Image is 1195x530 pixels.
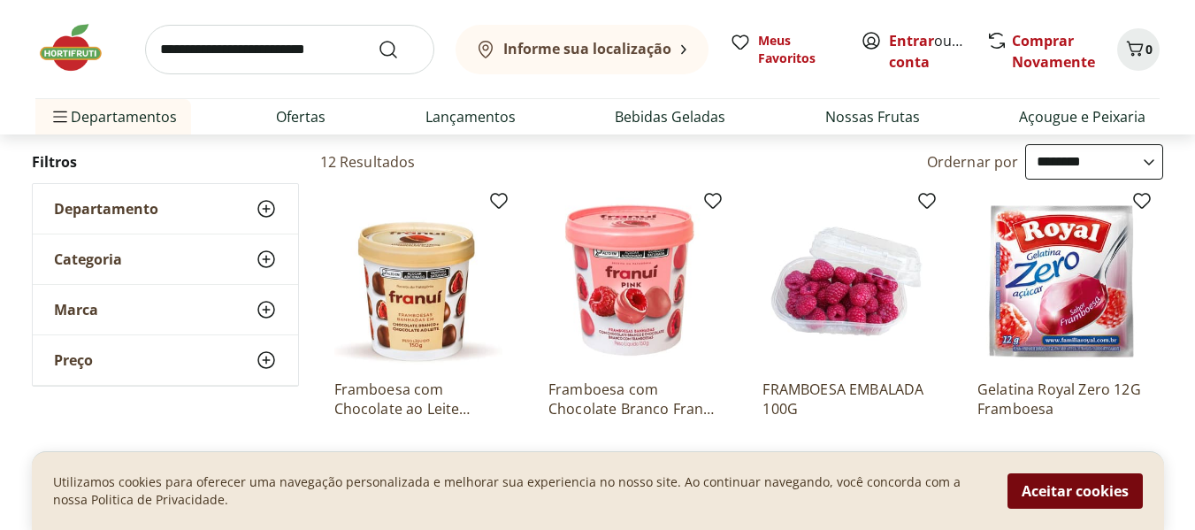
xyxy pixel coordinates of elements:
a: FRAMBOESA EMBALADA 100G [762,380,931,419]
span: ou [889,30,968,73]
button: Aceitar cookies [1007,473,1143,509]
button: Preço [33,335,298,385]
button: Informe sua localização [456,25,709,74]
span: Marca [54,301,98,319]
a: Bebidas Geladas [615,106,725,127]
h2: Filtros [32,144,299,180]
a: Lançamentos [425,106,516,127]
a: Ofertas [276,106,326,127]
span: Categoria [54,250,122,268]
img: Gelatina Royal Zero 12G Framboesa [977,197,1145,365]
span: Meus Favoritos [758,32,839,67]
button: Departamento [33,184,298,234]
button: Submit Search [378,39,420,60]
a: Gelatina Royal Zero 12G Framboesa [977,380,1145,419]
button: Categoria [33,234,298,284]
label: Ordernar por [927,152,1019,172]
a: Framboesa com Chocolate Branco Franuí Pink 150g [548,380,716,419]
img: Hortifruti [35,21,124,74]
button: Menu [50,96,71,138]
input: search [145,25,434,74]
a: Criar conta [889,31,986,72]
h2: 12 Resultados [320,152,416,172]
img: Framboesa com Chocolate Branco Franuí Pink 150g [548,197,716,365]
a: Comprar Novamente [1012,31,1095,72]
span: Preço [54,351,93,369]
span: 0 [1145,41,1153,58]
span: Departamentos [50,96,177,138]
img: Framboesa com Chocolate ao Leite Franuí 150g [334,197,502,365]
img: FRAMBOESA EMBALADA 100G [762,197,931,365]
button: Marca [33,285,298,334]
a: Framboesa com Chocolate ao Leite Franuí 150g [334,380,502,419]
button: Carrinho [1117,28,1160,71]
a: Açougue e Peixaria [1019,106,1145,127]
p: Utilizamos cookies para oferecer uma navegação personalizada e melhorar sua experiencia no nosso ... [53,473,986,509]
a: Entrar [889,31,934,50]
span: Departamento [54,200,158,218]
a: Meus Favoritos [730,32,839,67]
a: Nossas Frutas [825,106,920,127]
b: Informe sua localização [503,39,671,58]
